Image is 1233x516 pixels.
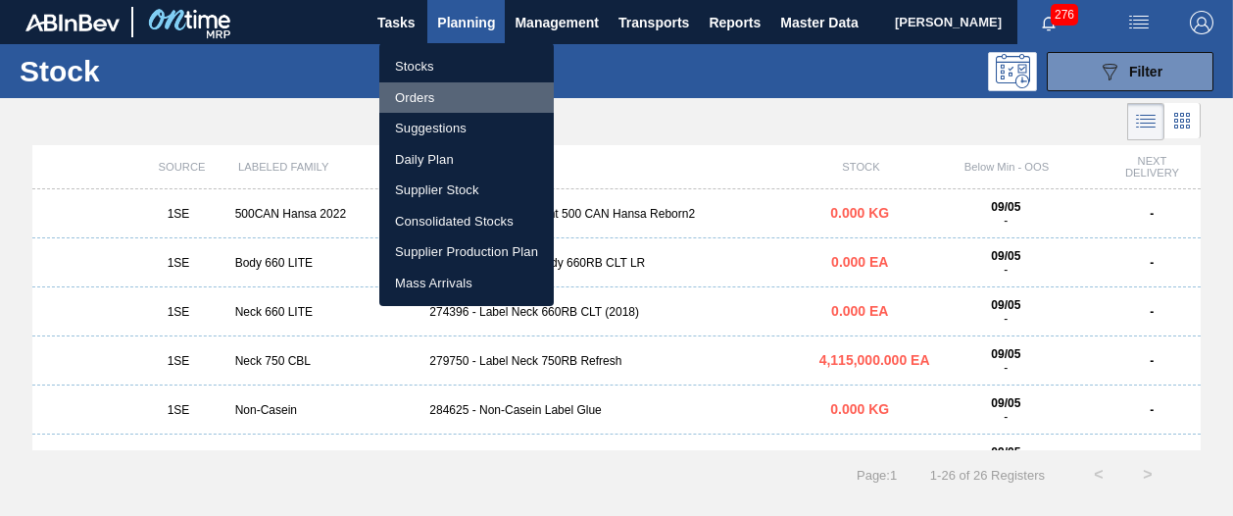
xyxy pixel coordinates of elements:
a: Mass Arrivals [379,268,554,299]
a: Orders [379,82,554,114]
a: Supplier Stock [379,175,554,206]
a: Daily Plan [379,144,554,176]
a: Stocks [379,51,554,82]
a: Consolidated Stocks [379,206,554,237]
a: Suggestions [379,113,554,144]
a: Supplier Production Plan [379,236,554,268]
